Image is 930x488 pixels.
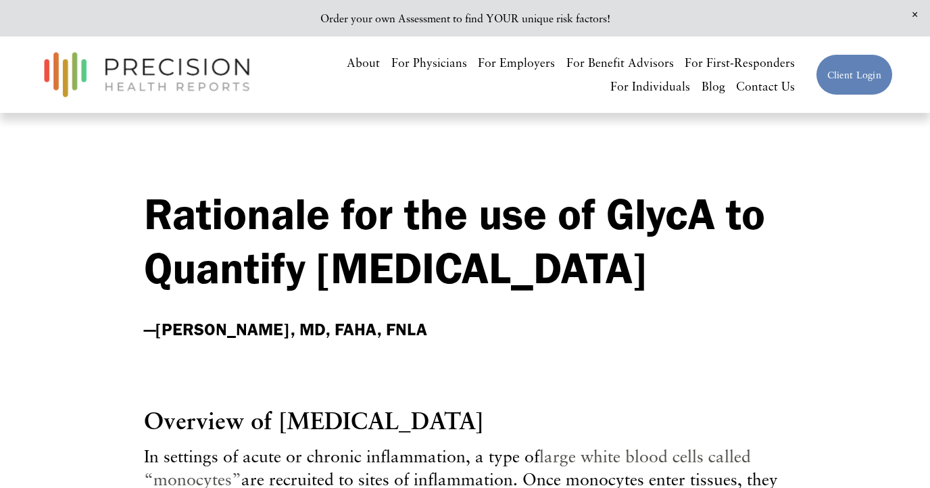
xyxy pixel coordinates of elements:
strong: —[PERSON_NAME], MD, FAHA, FNLA [144,318,427,339]
a: For Individuals [610,75,690,99]
a: For Benefit Advisors [566,51,674,74]
a: For Employers [478,51,555,74]
a: For First-Responders [685,51,795,74]
a: About [347,51,380,74]
a: For Physicians [391,51,467,74]
strong: Rationale for the use of GlycA to Quantify [MEDICAL_DATA] [144,187,776,295]
a: Client Login [816,54,893,95]
img: Precision Health Reports [37,46,256,103]
a: Blog [702,75,725,99]
span: Overview of [MEDICAL_DATA] [144,406,484,435]
a: Contact Us [736,75,795,99]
